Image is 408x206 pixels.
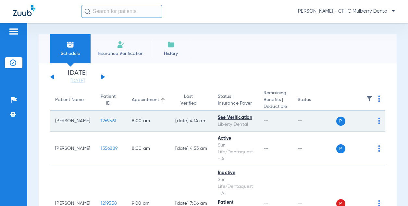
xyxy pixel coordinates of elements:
[95,50,146,57] span: Insurance Verification
[50,111,95,132] td: [PERSON_NAME]
[117,41,125,48] img: Manual Insurance Verification
[218,135,253,142] div: Active
[101,93,116,107] div: Patient ID
[376,175,408,206] iframe: Chat Widget
[81,5,162,18] input: Search for patients
[264,103,287,110] span: Deductible
[378,145,380,152] img: group-dot-blue.svg
[218,114,253,121] div: See Verification
[55,50,86,57] span: Schedule
[55,97,90,103] div: Patient Name
[175,93,207,107] div: Last Verified
[13,5,35,16] img: Zuub Logo
[50,132,95,166] td: [PERSON_NAME]
[127,132,170,166] td: 8:00 AM
[264,201,268,206] span: --
[218,170,253,176] div: Inactive
[297,8,395,15] span: [PERSON_NAME] - CFHC Mulberry Dental
[378,96,380,102] img: group-dot-blue.svg
[55,97,84,103] div: Patient Name
[292,90,336,111] th: Status
[155,50,186,57] span: History
[58,70,97,84] li: [DATE]
[8,28,19,35] img: hamburger-icon
[67,41,74,48] img: Schedule
[378,118,380,124] img: group-dot-blue.svg
[167,41,175,48] img: History
[101,93,121,107] div: Patient ID
[101,119,116,123] span: 1269561
[84,8,90,14] img: Search Icon
[58,78,97,84] a: [DATE]
[264,119,268,123] span: --
[366,96,373,102] img: filter.svg
[175,93,202,107] div: Last Verified
[218,121,253,128] div: Liberty Dental
[292,132,336,166] td: --
[336,117,345,126] span: P
[101,201,117,206] span: 1219558
[264,146,268,151] span: --
[336,144,345,153] span: P
[132,97,165,103] div: Appointment
[101,146,117,151] span: 1356889
[258,90,292,111] th: Remaining Benefits |
[292,111,336,132] td: --
[132,97,159,103] div: Appointment
[218,176,253,197] div: Sun Life/Dentaquest - AI
[213,90,258,111] th: Status |
[127,111,170,132] td: 8:00 AM
[170,132,213,166] td: [DATE] 4:53 AM
[218,100,253,107] span: Insurance Payer
[218,142,253,162] div: Sun Life/Dentaquest - AI
[170,111,213,132] td: [DATE] 4:14 AM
